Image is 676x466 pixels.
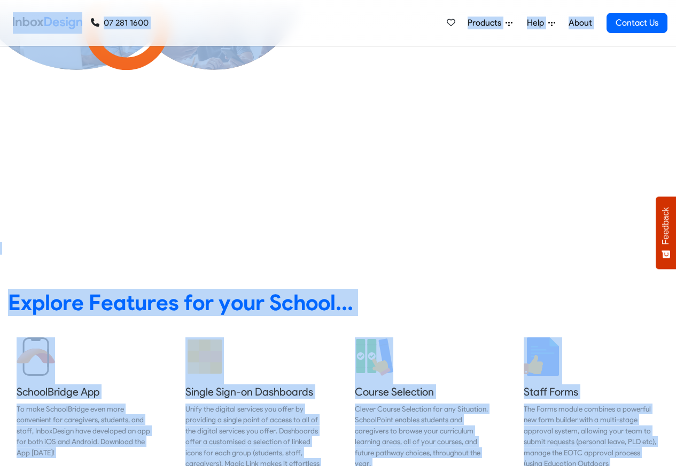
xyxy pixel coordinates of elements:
[17,337,55,376] img: 2022_01_13_icon_sb_app.svg
[355,337,393,376] img: 2022_01_13_icon_course_selection.svg
[661,207,671,244] span: Feedback
[185,384,321,399] h5: Single Sign-on Dashboards
[524,337,562,376] img: 2022_01_13_icon_thumbsup.svg
[607,13,667,33] a: Contact Us
[468,17,506,29] span: Products
[565,12,595,34] a: About
[185,337,224,376] img: 2022_01_13_icon_grid.svg
[524,384,659,399] h5: Staff Forms
[8,289,668,316] heading: Explore Features for your School...
[463,12,517,34] a: Products
[91,17,149,29] a: 07 281 1600
[656,196,676,269] button: Feedback - Show survey
[17,404,152,458] div: To make SchoolBridge even more convenient for caregivers, students, and staff, InboxDesign have d...
[17,384,152,399] h5: SchoolBridge App
[527,17,548,29] span: Help
[355,384,491,399] h5: Course Selection
[523,12,560,34] a: Help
